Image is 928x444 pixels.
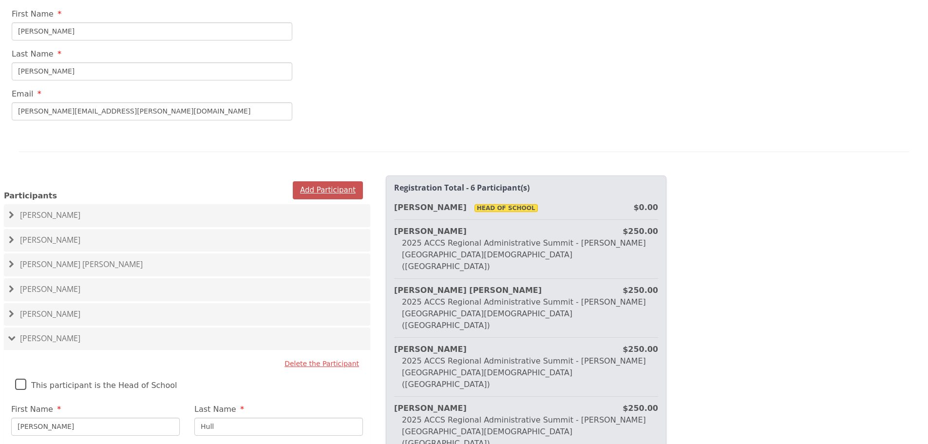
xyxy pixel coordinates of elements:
h2: Registration Total - 6 Participant(s) [394,184,658,193]
span: [PERSON_NAME] [20,333,80,344]
div: $250.00 [623,344,658,355]
button: Delete the Participant [281,355,363,372]
input: Email [12,102,292,120]
strong: [PERSON_NAME] [394,227,467,236]
span: Last Name [194,405,236,414]
span: [PERSON_NAME] [20,234,80,245]
strong: [PERSON_NAME] [394,203,538,212]
div: $0.00 [633,202,658,213]
strong: [PERSON_NAME] [PERSON_NAME] [394,286,542,295]
span: [PERSON_NAME] [20,210,80,220]
strong: [PERSON_NAME] [394,345,467,354]
div: 2025 ACCS Regional Administrative Summit - [PERSON_NAME][GEOGRAPHIC_DATA][DEMOGRAPHIC_DATA] ([GEO... [394,296,658,331]
div: $250.00 [623,403,658,414]
span: [PERSON_NAME] [20,284,80,294]
span: Email [12,89,33,98]
span: [PERSON_NAME] [20,309,80,319]
label: This participant is the Head of School [15,372,177,393]
button: Add Participant [293,181,363,199]
span: First Name [11,405,53,414]
strong: [PERSON_NAME] [394,404,467,413]
div: 2025 ACCS Regional Administrative Summit - [PERSON_NAME][GEOGRAPHIC_DATA][DEMOGRAPHIC_DATA] ([GEO... [394,355,658,390]
input: Last Name [12,62,292,80]
span: Head Of School [474,204,538,212]
div: $250.00 [623,226,658,237]
div: $250.00 [623,285,658,296]
span: Participants [4,191,57,200]
input: First Name [12,22,292,40]
span: Last Name [12,49,54,58]
span: [PERSON_NAME] [PERSON_NAME] [20,259,143,270]
div: 2025 ACCS Regional Administrative Summit - [PERSON_NAME][GEOGRAPHIC_DATA][DEMOGRAPHIC_DATA] ([GEO... [394,237,658,272]
span: First Name [12,9,54,19]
